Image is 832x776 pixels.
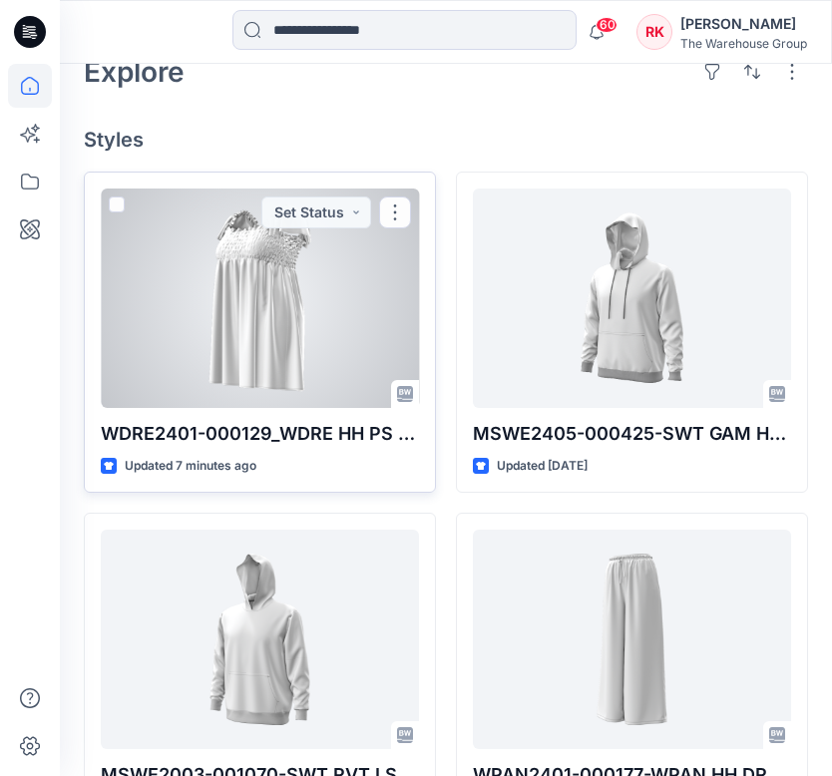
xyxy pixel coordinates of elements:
h2: Explore [84,56,185,88]
a: MSWE2003-001070-SWT RVT LS HIVIS PULLOVER HOOD [101,530,419,749]
div: [PERSON_NAME] [680,12,807,36]
span: 60 [596,17,618,33]
p: WDRE2401-000129_WDRE HH PS [PERSON_NAME] DRESS [101,420,419,448]
a: WPAN2401-000177-WPAN HH DRAWSTRING PANT [473,530,791,749]
p: Updated 7 minutes ago [125,456,256,477]
h4: Styles [84,128,808,152]
div: The Warehouse Group [680,36,807,51]
div: RK [636,14,672,50]
p: MSWE2405-000425-SWT GAM HOOD EMBROIDERY [473,420,791,448]
a: MSWE2405-000425-SWT GAM HOOD EMBROIDERY [473,189,791,408]
p: Updated [DATE] [497,456,588,477]
a: WDRE2401-000129_WDRE HH PS RACHEL DRESS [101,189,419,408]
